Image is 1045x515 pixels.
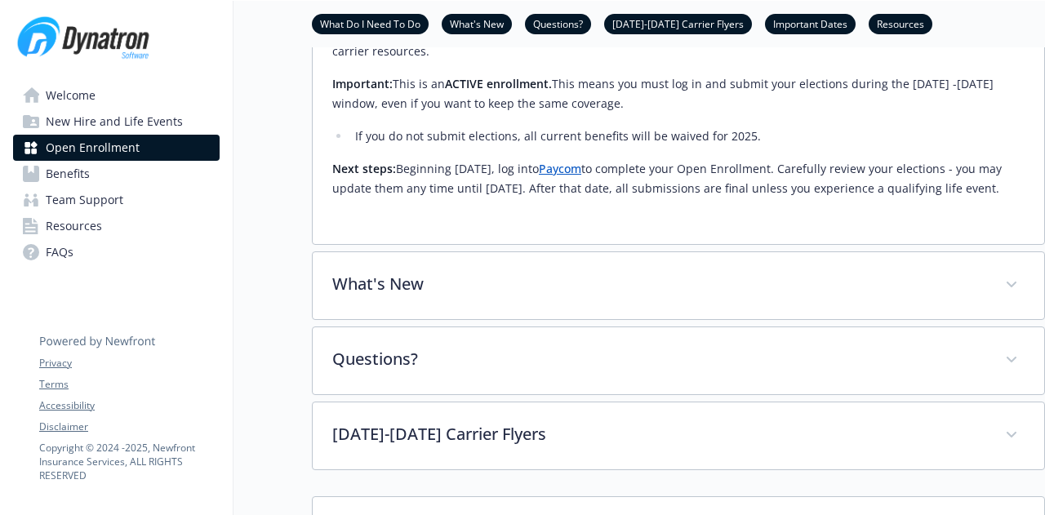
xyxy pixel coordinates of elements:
[442,16,512,31] a: What's New
[332,76,393,91] strong: Important:
[313,327,1044,394] div: Questions?
[46,135,140,161] span: Open Enrollment
[869,16,932,31] a: Resources
[445,76,552,91] strong: ACTIVE enrollment.
[332,347,985,371] p: Questions?
[46,187,123,213] span: Team Support
[313,402,1044,469] div: [DATE]-[DATE] Carrier Flyers
[312,16,429,31] a: What Do I Need To Do
[765,16,856,31] a: Important Dates
[39,441,219,482] p: Copyright © 2024 - 2025 , Newfront Insurance Services, ALL RIGHTS RESERVED
[332,74,1025,113] p: This is an This means you must log in and submit your elections during the [DATE] -[DATE] window,...
[13,109,220,135] a: New Hire and Life Events
[46,82,96,109] span: Welcome
[39,420,219,434] a: Disclaimer
[39,356,219,371] a: Privacy
[13,187,220,213] a: Team Support
[313,252,1044,319] div: What's New
[46,161,90,187] span: Benefits
[332,272,985,296] p: What's New
[13,213,220,239] a: Resources
[39,398,219,413] a: Accessibility
[332,159,1025,198] p: Beginning [DATE], log into to complete your Open Enrollment. Carefully review your elections - yo...
[13,82,220,109] a: Welcome
[39,377,219,392] a: Terms
[539,161,581,176] a: Paycom
[13,239,220,265] a: FAQs
[350,127,1025,146] li: If you do not submit elections, all current benefits will be waived for 2025.
[46,109,183,135] span: New Hire and Life Events
[13,135,220,161] a: Open Enrollment
[525,16,591,31] a: Questions?
[604,16,752,31] a: [DATE]-[DATE] Carrier Flyers
[46,213,102,239] span: Resources
[332,422,985,446] p: [DATE]-[DATE] Carrier Flyers
[332,161,396,176] strong: Next steps:
[46,239,73,265] span: FAQs
[13,161,220,187] a: Benefits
